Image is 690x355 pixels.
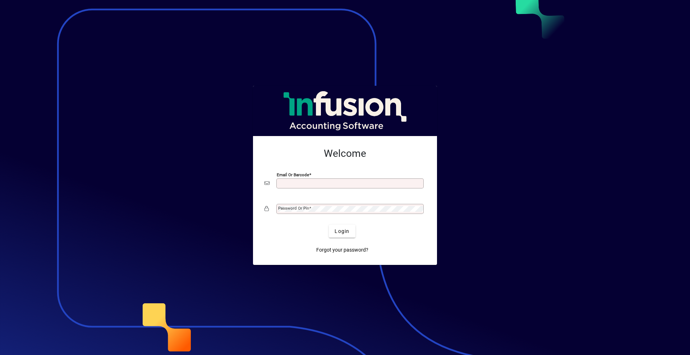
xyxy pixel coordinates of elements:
[329,225,355,238] button: Login
[316,246,368,254] span: Forgot your password?
[277,172,309,177] mat-label: Email or Barcode
[278,206,309,211] mat-label: Password or Pin
[264,148,425,160] h2: Welcome
[313,243,371,256] a: Forgot your password?
[335,228,349,235] span: Login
